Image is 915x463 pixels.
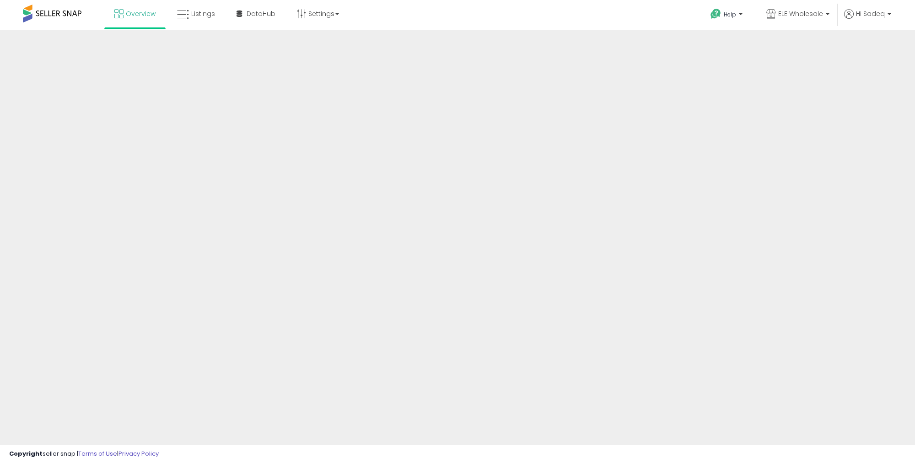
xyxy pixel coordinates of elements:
[126,9,156,18] span: Overview
[844,9,891,30] a: Hi Sadeq
[191,9,215,18] span: Listings
[778,9,823,18] span: ELE Wholesale
[856,9,885,18] span: Hi Sadeq
[710,8,721,20] i: Get Help
[724,11,736,18] span: Help
[703,1,752,30] a: Help
[247,9,275,18] span: DataHub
